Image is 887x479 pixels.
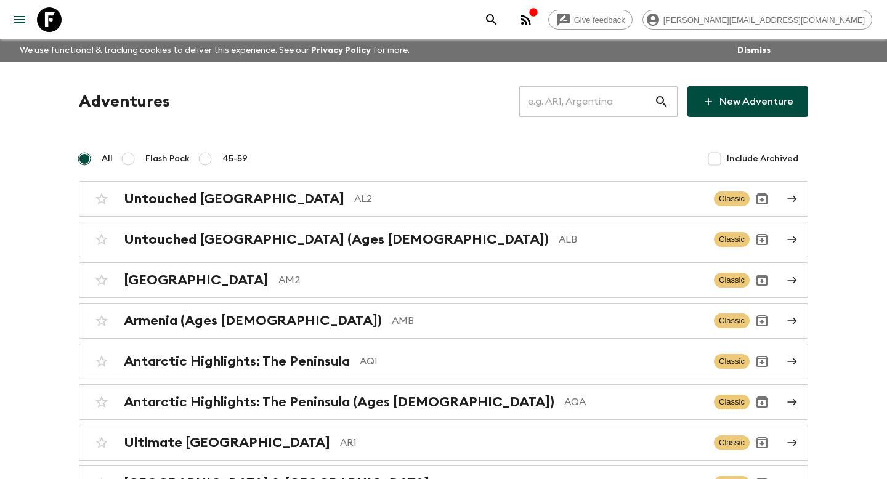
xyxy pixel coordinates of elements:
span: Flash Pack [145,153,190,165]
a: Give feedback [548,10,633,30]
p: AR1 [340,435,704,450]
span: All [102,153,113,165]
div: [PERSON_NAME][EMAIL_ADDRESS][DOMAIN_NAME] [642,10,872,30]
span: Include Archived [727,153,798,165]
h2: Antarctic Highlights: The Peninsula (Ages [DEMOGRAPHIC_DATA]) [124,394,554,410]
p: AQ1 [360,354,704,369]
button: Archive [750,308,774,333]
a: Privacy Policy [311,46,371,55]
h2: [GEOGRAPHIC_DATA] [124,272,269,288]
span: Give feedback [567,15,632,25]
a: Untouched [GEOGRAPHIC_DATA]AL2ClassicArchive [79,181,808,217]
a: [GEOGRAPHIC_DATA]AM2ClassicArchive [79,262,808,298]
h1: Adventures [79,89,170,114]
a: New Adventure [687,86,808,117]
p: AQA [564,395,704,409]
span: [PERSON_NAME][EMAIL_ADDRESS][DOMAIN_NAME] [657,15,872,25]
span: Classic [714,354,750,369]
p: AM2 [278,273,704,288]
button: Archive [750,349,774,374]
span: Classic [714,435,750,450]
h2: Antarctic Highlights: The Peninsula [124,353,350,369]
button: Dismiss [734,42,774,59]
p: AMB [392,313,704,328]
button: Archive [750,390,774,414]
button: menu [7,7,32,32]
a: Antarctic Highlights: The Peninsula (Ages [DEMOGRAPHIC_DATA])AQAClassicArchive [79,384,808,420]
h2: Untouched [GEOGRAPHIC_DATA] [124,191,344,207]
button: Archive [750,227,774,252]
a: Untouched [GEOGRAPHIC_DATA] (Ages [DEMOGRAPHIC_DATA])ALBClassicArchive [79,222,808,257]
h2: Untouched [GEOGRAPHIC_DATA] (Ages [DEMOGRAPHIC_DATA]) [124,231,549,248]
button: Archive [750,430,774,455]
span: Classic [714,232,750,247]
p: ALB [559,232,704,247]
a: Ultimate [GEOGRAPHIC_DATA]AR1ClassicArchive [79,425,808,461]
button: Archive [750,268,774,292]
span: Classic [714,313,750,328]
span: 45-59 [222,153,248,165]
a: Armenia (Ages [DEMOGRAPHIC_DATA])AMBClassicArchive [79,303,808,339]
span: Classic [714,191,750,206]
button: search adventures [479,7,504,32]
span: Classic [714,273,750,288]
p: We use functional & tracking cookies to deliver this experience. See our for more. [15,39,415,62]
a: Antarctic Highlights: The PeninsulaAQ1ClassicArchive [79,344,808,379]
span: Classic [714,395,750,409]
h2: Ultimate [GEOGRAPHIC_DATA] [124,435,330,451]
input: e.g. AR1, Argentina [519,84,654,119]
p: AL2 [354,191,704,206]
h2: Armenia (Ages [DEMOGRAPHIC_DATA]) [124,313,382,329]
button: Archive [750,187,774,211]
